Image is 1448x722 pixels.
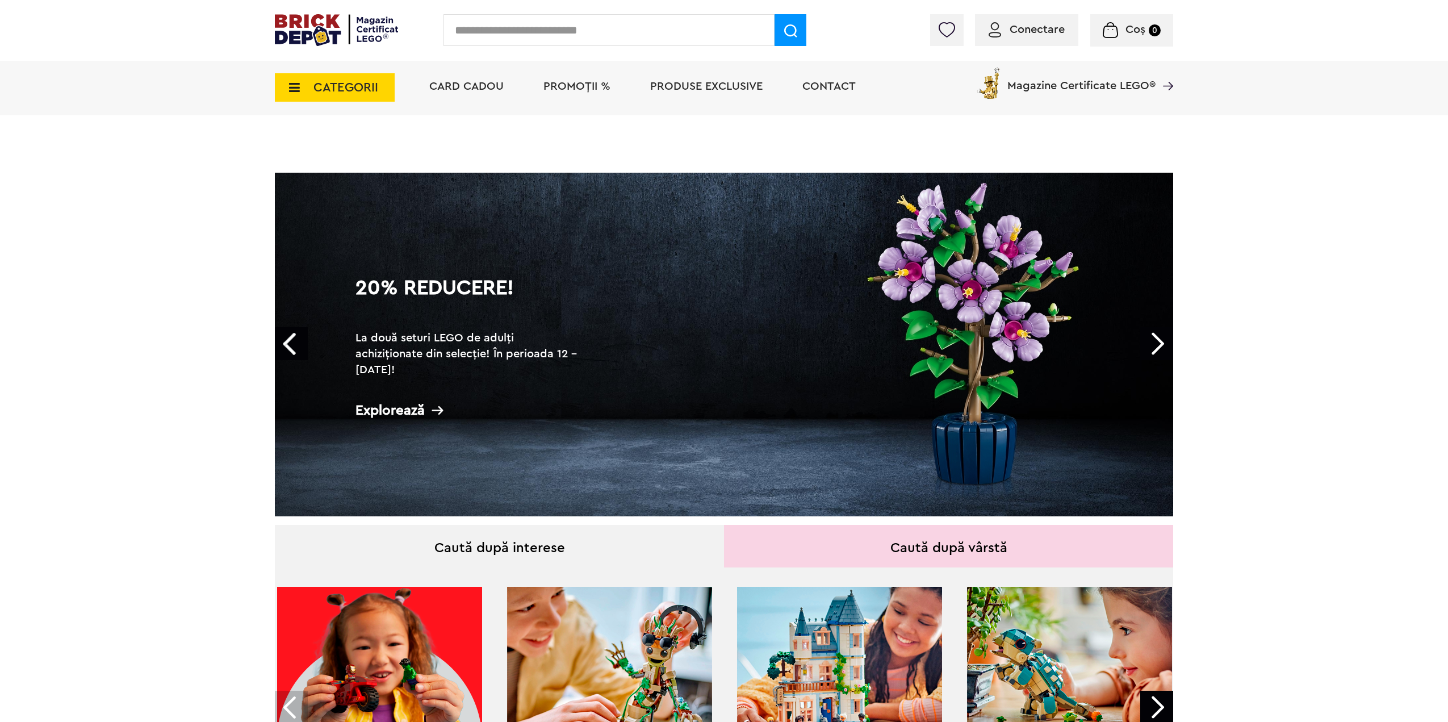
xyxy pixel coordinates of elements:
a: Magazine Certificate LEGO® [1156,65,1173,77]
span: Coș [1125,24,1145,35]
div: Caută după vârstă [724,525,1173,567]
span: Conectare [1010,24,1065,35]
div: Caută după interese [275,525,724,567]
h1: 20% Reducere! [355,278,583,319]
h2: La două seturi LEGO de adulți achiziționate din selecție! În perioada 12 - [DATE]! [355,330,583,378]
a: Card Cadou [429,81,504,92]
div: Explorează [355,403,583,418]
small: 0 [1149,24,1161,36]
a: Produse exclusive [650,81,763,92]
a: Conectare [989,24,1065,35]
a: 20% Reducere!La două seturi LEGO de adulți achiziționate din selecție! În perioada 12 - [DATE]!Ex... [275,173,1173,516]
a: Prev [275,327,308,360]
a: PROMOȚII % [543,81,610,92]
a: Next [1140,327,1173,360]
a: Contact [802,81,856,92]
span: CATEGORII [313,81,378,94]
span: Magazine Certificate LEGO® [1007,65,1156,91]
